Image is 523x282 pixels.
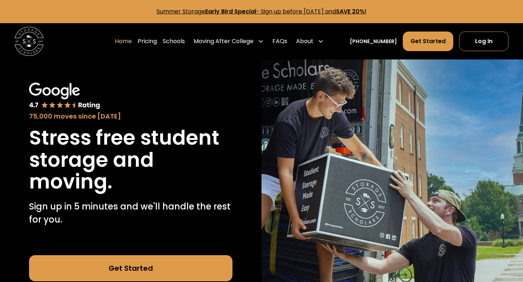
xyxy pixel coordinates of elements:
[205,7,256,16] strong: Early Bird Special
[29,200,232,226] p: Sign up in 5 minutes and we'll handle the rest for you.
[163,31,185,51] a: Schools
[350,38,397,45] a: [PHONE_NUMBER]
[29,255,232,281] a: Get Started
[194,37,254,46] div: Moving After College
[29,83,100,110] img: Google 4.7 star rating
[29,127,232,193] h1: Stress free student storage and moving.
[191,31,267,51] div: Moving After College
[115,31,132,51] a: Home
[296,37,313,46] div: About
[15,27,44,56] img: Storage Scholars main logo
[336,7,366,16] strong: SAVE 20%!
[272,31,287,51] a: FAQs
[403,32,453,51] a: Get Started
[157,7,366,16] a: Summer StorageEarly Bird Special- Sign up before [DATE] andSAVE 20%!
[293,31,327,51] div: About
[15,27,44,56] a: home
[138,31,157,51] a: Pricing
[459,32,508,51] a: Log In
[29,111,232,121] div: 75,000 moves since [DATE]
